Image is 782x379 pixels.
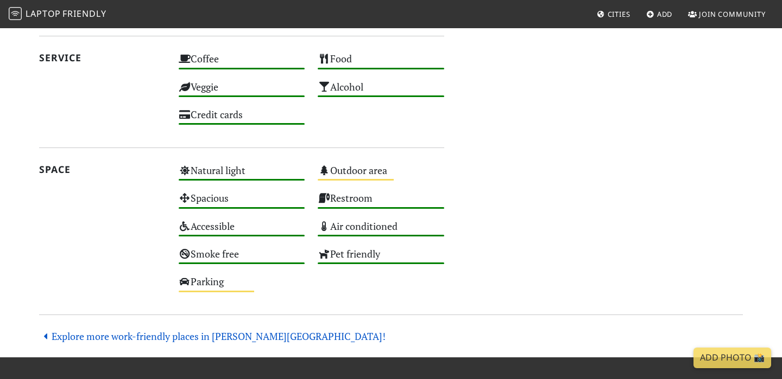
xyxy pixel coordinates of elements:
[608,9,630,19] span: Cities
[172,273,312,300] div: Parking
[684,4,770,24] a: Join Community
[592,4,635,24] a: Cities
[62,8,106,20] span: Friendly
[311,245,451,273] div: Pet friendly
[172,217,312,245] div: Accessible
[172,78,312,106] div: Veggie
[172,245,312,273] div: Smoke free
[26,8,61,20] span: Laptop
[39,52,166,63] h2: Service
[9,5,106,24] a: LaptopFriendly LaptopFriendly
[311,189,451,217] div: Restroom
[9,7,22,20] img: LaptopFriendly
[311,162,451,189] div: Outdoor area
[657,9,673,19] span: Add
[172,50,312,78] div: Coffee
[172,162,312,189] div: Natural light
[699,9,766,19] span: Join Community
[311,217,451,245] div: Air conditioned
[311,50,451,78] div: Food
[172,189,312,217] div: Spacious
[311,78,451,106] div: Alcohol
[39,330,386,343] a: Explore more work-friendly places in [PERSON_NAME][GEOGRAPHIC_DATA]!
[642,4,677,24] a: Add
[172,106,312,133] div: Credit cards
[39,164,166,175] h2: Space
